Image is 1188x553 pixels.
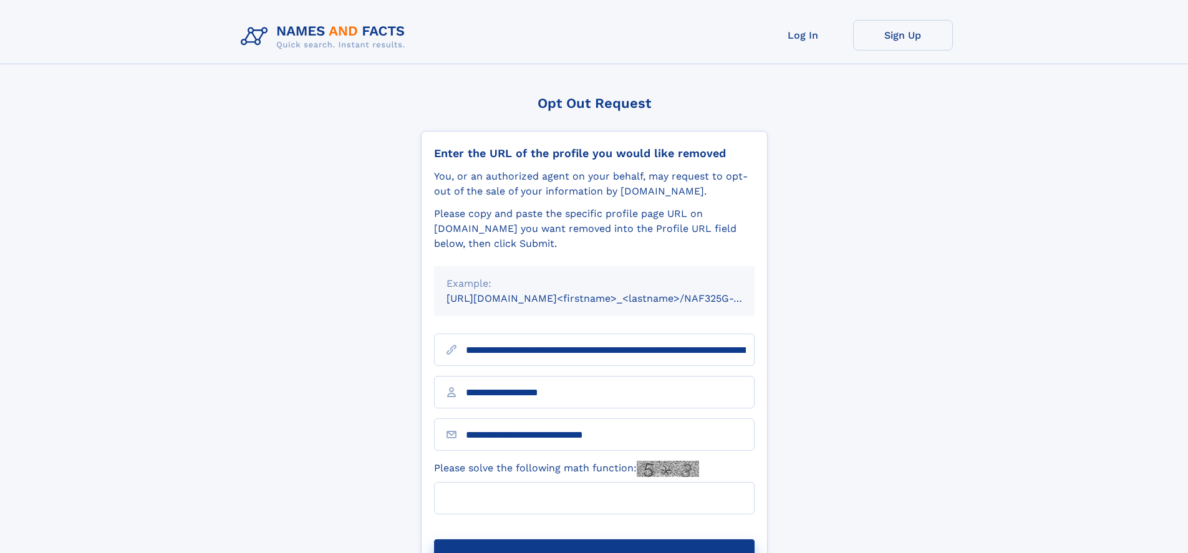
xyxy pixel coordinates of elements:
div: Example: [447,276,742,291]
a: Sign Up [853,20,953,50]
div: Please copy and paste the specific profile page URL on [DOMAIN_NAME] you want removed into the Pr... [434,206,755,251]
div: Opt Out Request [421,95,768,111]
a: Log In [753,20,853,50]
label: Please solve the following math function: [434,461,699,477]
div: You, or an authorized agent on your behalf, may request to opt-out of the sale of your informatio... [434,169,755,199]
small: [URL][DOMAIN_NAME]<firstname>_<lastname>/NAF325G-xxxxxxxx [447,292,778,304]
img: Logo Names and Facts [236,20,415,54]
div: Enter the URL of the profile you would like removed [434,147,755,160]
